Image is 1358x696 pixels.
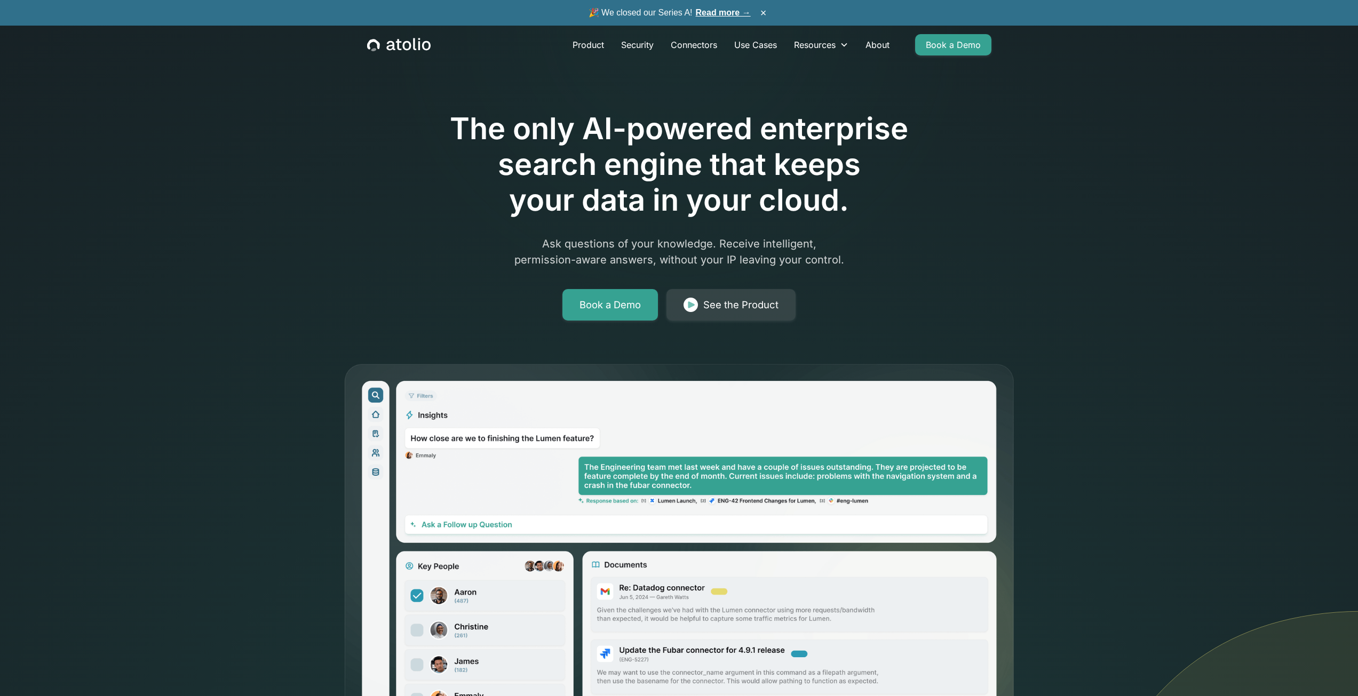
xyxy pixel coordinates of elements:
[696,8,751,17] a: Read more →
[794,38,836,51] div: Resources
[367,38,431,52] a: home
[857,34,898,55] a: About
[474,236,884,268] p: Ask questions of your knowledge. Receive intelligent, permission-aware answers, without your IP l...
[662,34,726,55] a: Connectors
[785,34,857,55] div: Resources
[589,6,751,19] span: 🎉 We closed our Series A!
[406,111,952,219] h1: The only AI-powered enterprise search engine that keeps your data in your cloud.
[613,34,662,55] a: Security
[564,34,613,55] a: Product
[666,289,796,321] a: See the Product
[726,34,785,55] a: Use Cases
[703,298,779,313] div: See the Product
[915,34,991,55] a: Book a Demo
[562,289,658,321] a: Book a Demo
[757,7,770,19] button: ×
